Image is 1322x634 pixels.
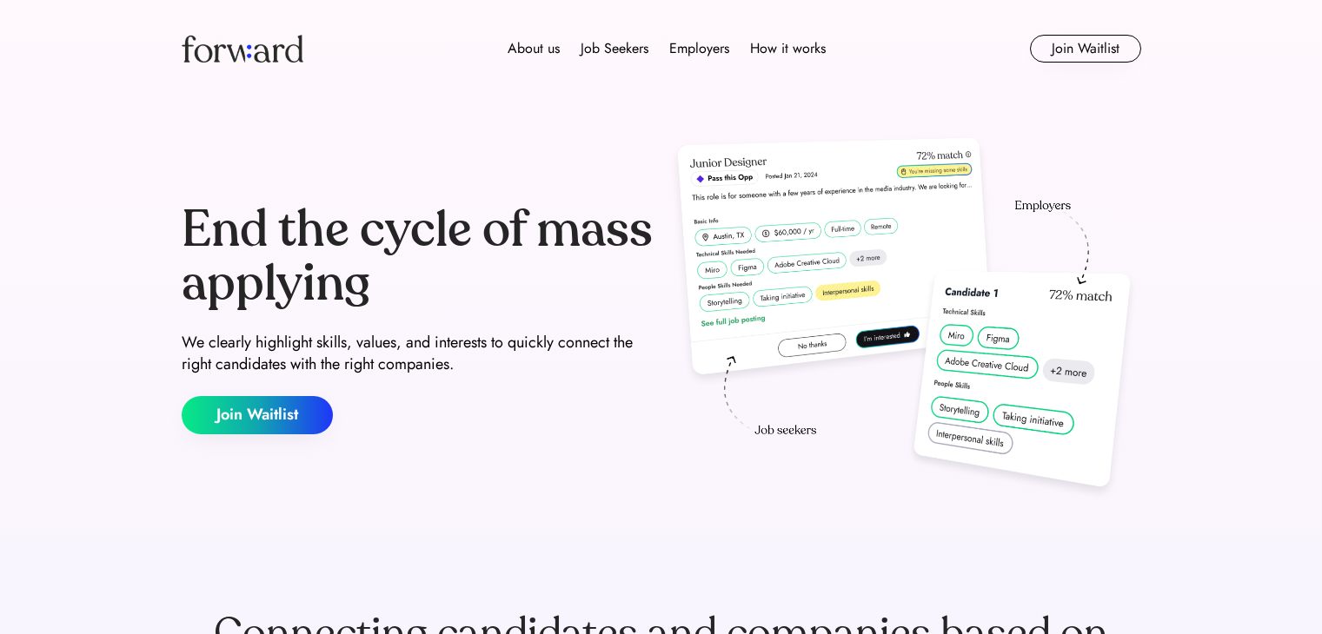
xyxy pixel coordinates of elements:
[750,38,826,59] div: How it works
[182,396,333,434] button: Join Waitlist
[182,332,654,375] div: We clearly highlight skills, values, and interests to quickly connect the right candidates with t...
[581,38,648,59] div: Job Seekers
[669,38,729,59] div: Employers
[668,132,1141,505] img: hero-image.png
[182,35,303,63] img: Forward logo
[182,203,654,310] div: End the cycle of mass applying
[508,38,560,59] div: About us
[1030,35,1141,63] button: Join Waitlist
